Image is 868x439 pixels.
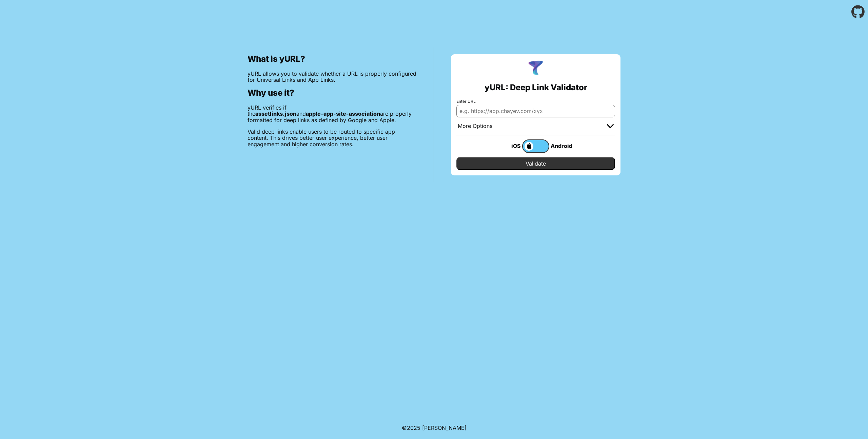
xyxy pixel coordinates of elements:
h2: yURL: Deep Link Validator [485,83,587,92]
span: 2025 [407,424,420,431]
footer: © [402,417,467,439]
div: More Options [458,123,492,130]
div: iOS [495,141,522,150]
div: Android [549,141,576,150]
b: assetlinks.json [255,110,296,117]
h2: What is yURL? [248,54,417,64]
p: yURL verifies if the and are properly formatted for deep links as defined by Google and Apple. [248,104,417,123]
p: Valid deep links enable users to be routed to specific app content. This drives better user exper... [248,129,417,147]
h2: Why use it? [248,88,417,98]
input: Validate [456,157,615,170]
img: chevron [607,124,614,128]
p: yURL allows you to validate whether a URL is properly configured for Universal Links and App Links. [248,71,417,83]
a: Michael Ibragimchayev's Personal Site [422,424,467,431]
b: apple-app-site-association [306,110,380,117]
img: yURL Logo [527,60,545,77]
input: e.g. https://app.chayev.com/xyx [456,105,615,117]
label: Enter URL [456,99,615,104]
